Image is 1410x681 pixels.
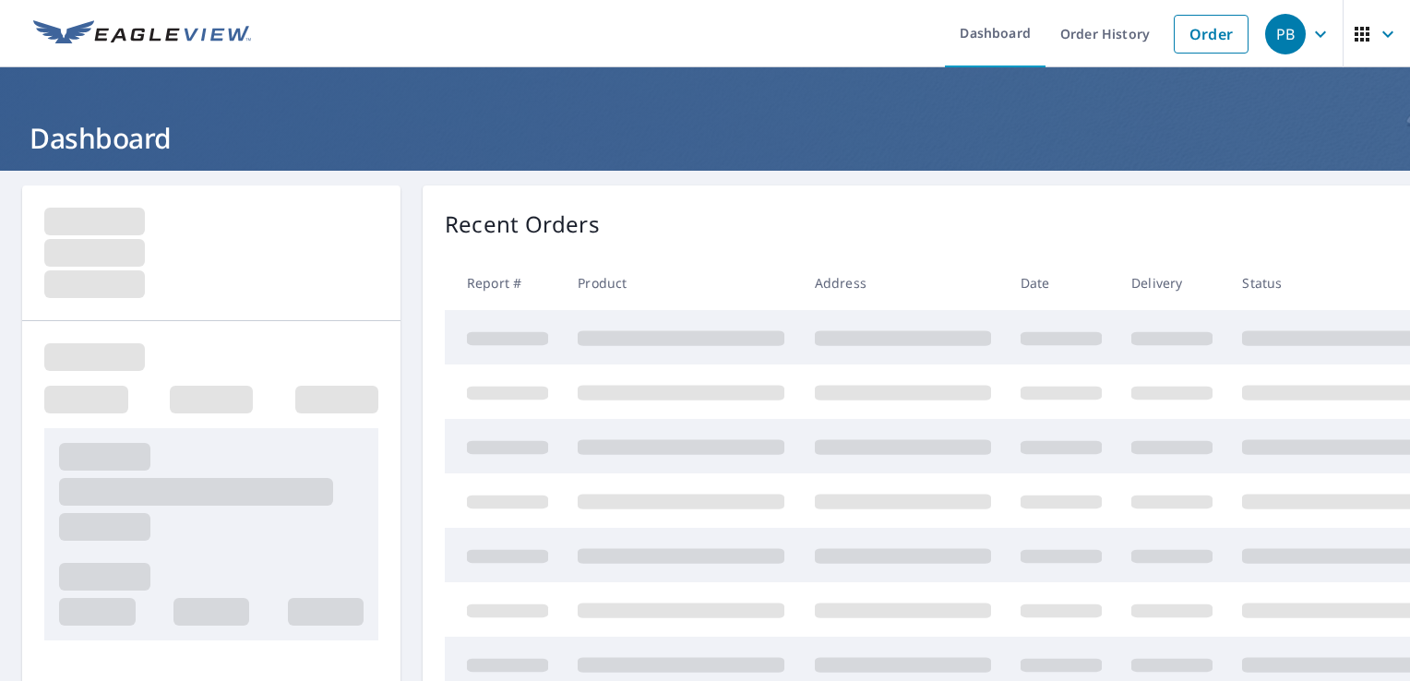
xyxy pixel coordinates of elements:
[1117,256,1227,310] th: Delivery
[1265,14,1306,54] div: PB
[22,119,1388,157] h1: Dashboard
[1174,15,1249,54] a: Order
[800,256,1006,310] th: Address
[445,256,563,310] th: Report #
[33,20,251,48] img: EV Logo
[445,208,600,241] p: Recent Orders
[1006,256,1117,310] th: Date
[563,256,799,310] th: Product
